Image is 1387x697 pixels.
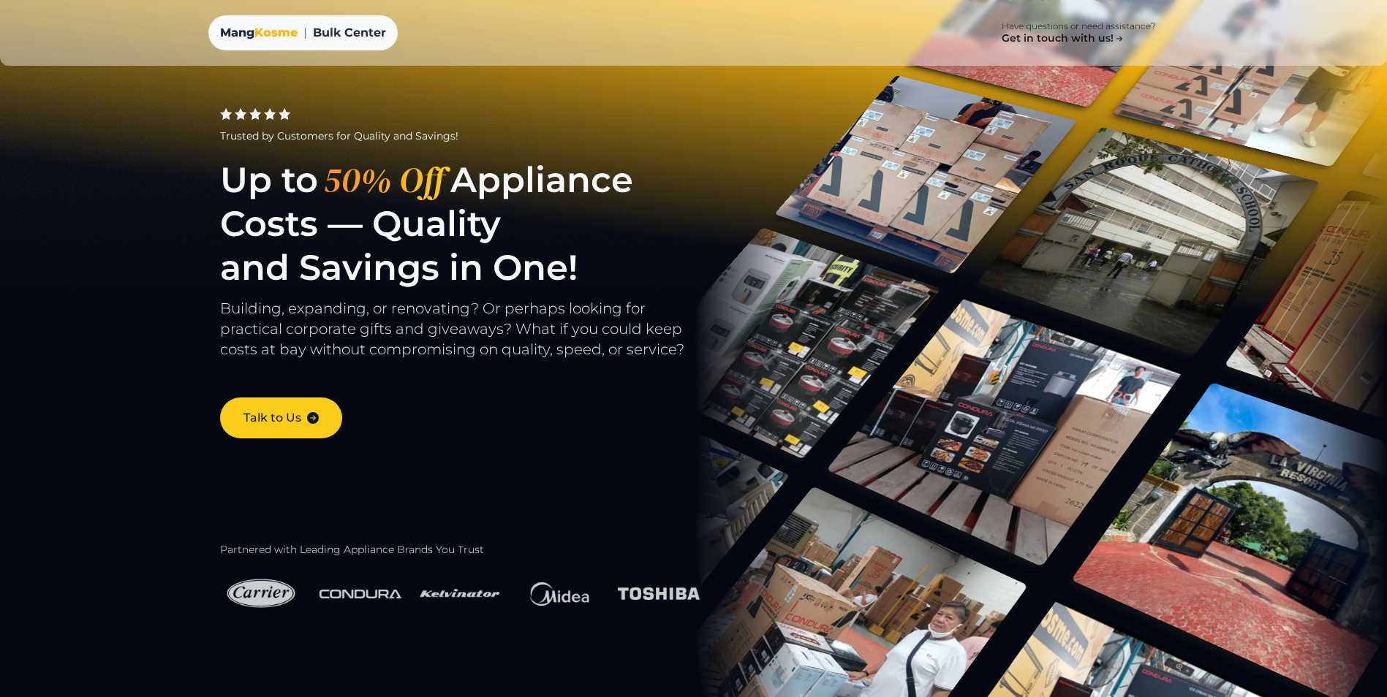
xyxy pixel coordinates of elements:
[318,158,450,202] span: 50% Off
[220,158,727,289] h1: Up to Appliance Costs — Quality and Savings in One!
[220,568,302,619] img: Carrier Logo
[618,579,700,609] img: Toshiba Logo
[518,568,600,620] img: Midea Logo
[313,24,386,42] span: Bulk Center
[978,12,1179,54] a: Have questions or need assistance? Get in touch with us!
[1002,32,1125,45] h4: Get in touch with us!
[1002,20,1156,32] p: Have questions or need assistance?
[220,298,727,374] p: Building, expanding, or renovating? Or perhaps looking for practical corporate gifts and giveaway...
[303,24,307,42] span: |
[220,24,298,42] div: Mang
[320,581,401,607] img: Condura Logo
[220,129,727,143] div: Trusted by Customers for Quality and Savings!
[254,26,298,39] span: Kosme
[220,24,298,42] a: MangKosme
[419,568,501,619] img: Kelvinator Logo
[220,544,727,557] h2: Partnered with Leading Appliance Brands You Trust
[220,397,342,438] a: Talk to Us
